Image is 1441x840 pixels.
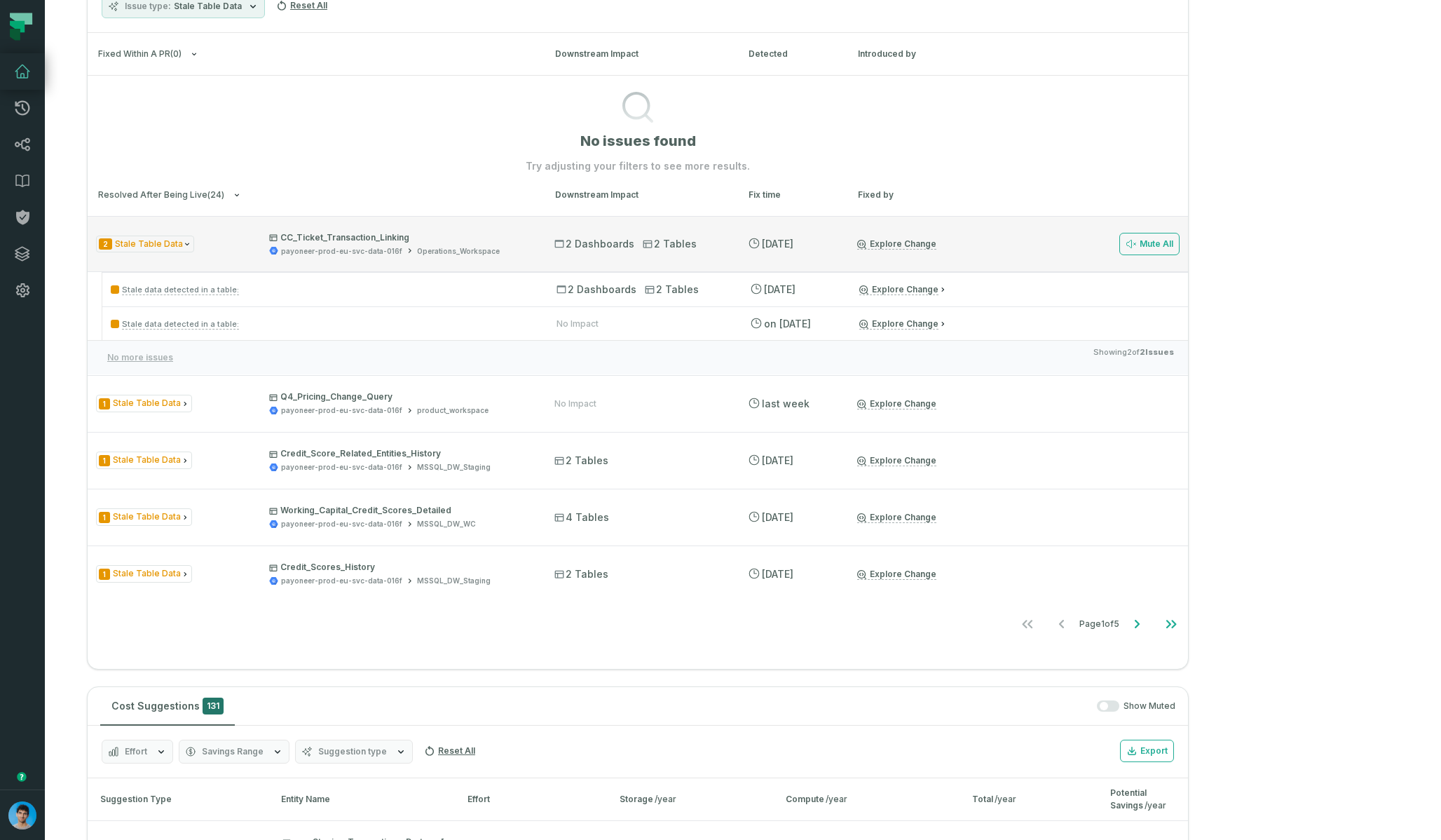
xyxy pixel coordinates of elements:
span: /year [655,794,676,804]
p: Working_Capital_Credit_Scores_Detailed [269,505,529,516]
h1: No issues found [580,131,696,151]
span: Severity [111,285,119,294]
span: 2 Dashboards [556,283,636,297]
div: Resolved After Being Live(24) [88,216,1188,641]
div: Total [972,793,1085,806]
div: payoneer-prod-eu-svc-data-016f [281,519,402,529]
div: Effort [467,793,594,806]
div: No Impact [554,398,596,409]
div: Fixed by [858,189,984,201]
span: 2 Tables [643,237,697,251]
span: /year [826,794,847,804]
relative-time: Sep 21, 2025, 10:28 AM GMT+3 [762,511,793,523]
div: Fixed within a PR(0) [88,75,1188,173]
ul: Page 1 of 5 [1011,610,1188,638]
span: 2 Tables [554,567,608,581]
div: Compute [786,793,948,806]
button: Mute All [1119,233,1180,255]
a: Explore Change [859,284,938,295]
span: Fixed within a PR ( 0 ) [98,49,182,60]
span: Issue Type [96,508,192,526]
div: payoneer-prod-eu-svc-data-016f [281,405,402,416]
relative-time: Sep 21, 2025, 10:28 AM GMT+3 [762,454,793,466]
p: Try adjusting your filters to see more results. [526,159,750,173]
button: Suggestion type [295,740,413,764]
span: Severity [99,455,110,466]
span: 2 Dashboards [554,237,634,251]
span: Effort [125,746,147,757]
div: MSSQL_DW_Staging [417,462,491,473]
a: Explore Change [857,455,936,466]
div: Suggestion Type [95,793,256,806]
span: Showing 2 of [1093,346,1174,369]
div: Potential Savings [1110,787,1181,812]
span: 2 Tables [645,283,699,297]
button: Cost Suggestions [100,687,235,725]
div: Show Muted [240,700,1175,712]
relative-time: Sep 30, 2025, 2:00 AM GMT+3 [762,238,793,250]
div: Storage [620,793,760,806]
span: 4 Tables [554,510,609,524]
p: Q4_Pricing_Change_Query [269,391,529,402]
button: Reset All [418,740,481,762]
span: Issue Type [96,395,192,412]
p: Credit_Score_Related_Entities_History [269,448,529,459]
span: Issue type [125,1,171,12]
p: CC_Ticket_Transaction_Linking [269,232,529,243]
div: Introduced by [858,48,984,60]
div: payoneer-prod-eu-svc-data-016f [281,246,402,257]
span: 2 Tables [554,454,608,468]
div: MSSQL_DW_WC [417,519,476,529]
span: Savings Range [202,746,264,757]
button: Go to next page [1120,610,1154,638]
div: Detected [749,48,833,60]
div: Tooltip anchor [15,771,28,783]
div: Downstream Impact [555,189,723,201]
span: /year [1145,800,1166,811]
relative-time: Sep 21, 2025, 10:28 AM GMT+3 [762,568,793,580]
a: Explore Change [857,398,936,409]
span: Issue Type [96,565,192,583]
button: Effort [102,740,173,764]
button: Resolved After Being Live(24) [98,190,530,201]
a: Explore Change [857,512,936,523]
span: Severity [99,398,110,409]
a: Explore Change [859,318,938,330]
a: Explore Change [857,238,936,250]
p: Credit_Scores_History [269,562,529,573]
relative-time: Sep 30, 2025, 2:00 AM GMT+3 [764,283,795,295]
relative-time: Sep 23, 2025, 10:28 AM GMT+3 [762,398,810,409]
button: Go to previous page [1045,610,1079,638]
span: 131 [203,698,224,714]
strong: 2 Issues [1140,347,1174,357]
span: Stale data detected in a table: [122,319,239,329]
div: No Impact [556,318,599,330]
div: Downstream Impact [555,48,723,60]
span: Severity [111,320,119,328]
img: avatar of Omri Ildis [8,801,36,829]
button: Savings Range [179,740,289,764]
div: product_workspace [417,405,489,416]
span: Stale data detected in a table: [122,285,239,294]
span: Issue Type [96,236,194,253]
div: payoneer-prod-eu-svc-data-016f [281,462,402,473]
button: Go to first page [1011,610,1044,638]
div: Entity Name [281,793,442,806]
span: Suggestion type [318,746,387,757]
div: Operations_Workspace [417,246,500,257]
nav: pagination [88,610,1188,638]
a: Explore Change [857,569,936,580]
span: Severity [99,512,110,523]
relative-time: Sep 1, 2025, 2:00 AM GMT+3 [764,318,811,330]
button: No more issues [102,346,179,369]
span: Severity [99,238,112,250]
span: /year [995,794,1016,804]
button: Fixed within a PR(0) [98,49,530,60]
span: Issue Type [96,452,192,469]
span: Stale Table Data [174,1,242,12]
span: Resolved After Being Live ( 24 ) [98,190,224,201]
div: payoneer-prod-eu-svc-data-016f [281,576,402,586]
div: MSSQL_DW_Staging [417,576,491,586]
span: Severity [99,569,110,580]
div: Fix time [749,189,833,201]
